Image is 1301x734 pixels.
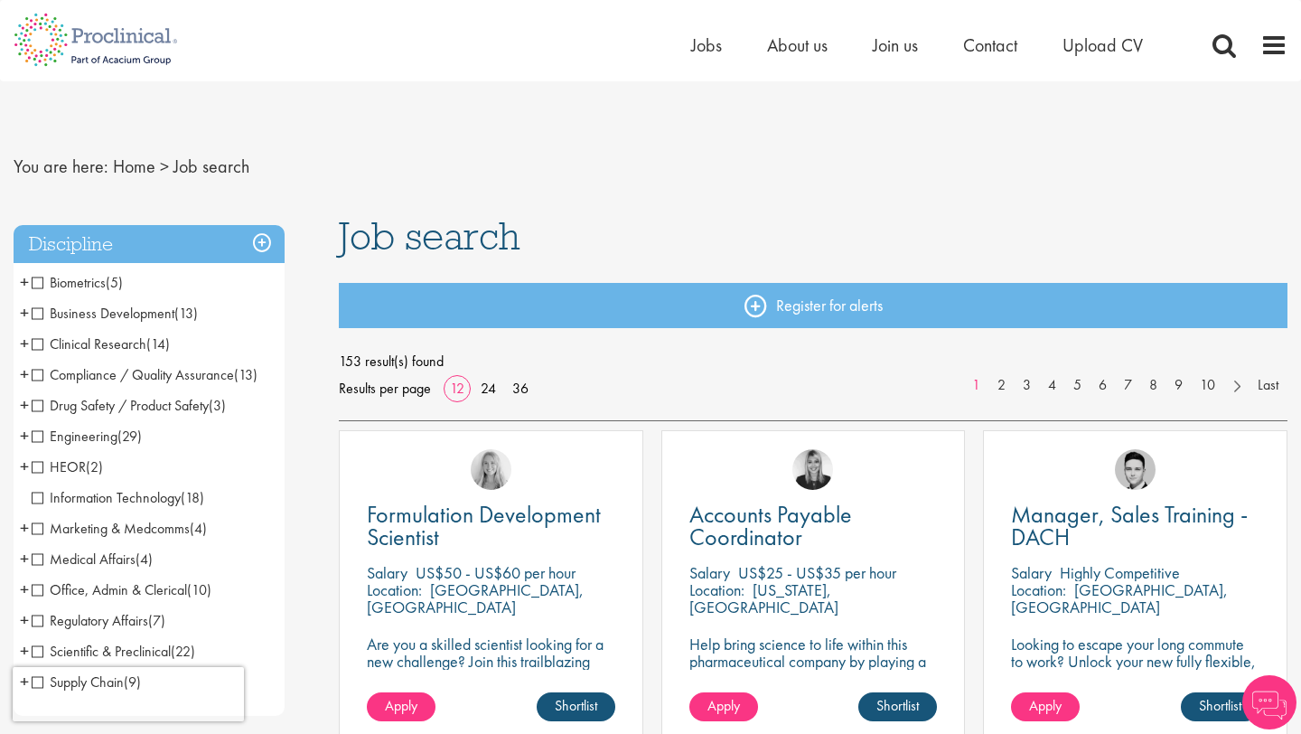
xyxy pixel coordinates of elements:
[32,611,148,630] span: Regulatory Affairs
[471,449,511,490] img: Shannon Briggs
[1115,449,1156,490] img: Connor Lynes
[160,155,169,178] span: >
[858,692,937,721] a: Shortlist
[32,550,136,569] span: Medical Affairs
[20,422,29,449] span: +
[963,33,1017,57] span: Contact
[689,579,744,600] span: Location:
[367,503,615,549] a: Formulation Development Scientist
[32,304,174,323] span: Business Development
[187,580,211,599] span: (10)
[988,375,1015,396] a: 2
[689,579,838,617] p: [US_STATE], [GEOGRAPHIC_DATA]
[13,667,244,721] iframe: reCAPTCHA
[32,365,234,384] span: Compliance / Quality Assurance
[146,334,170,353] span: (14)
[32,334,170,353] span: Clinical Research
[32,580,187,599] span: Office, Admin & Clerical
[20,391,29,419] span: +
[738,562,896,583] p: US$25 - US$35 per hour
[689,499,852,552] span: Accounts Payable Coordinator
[32,642,195,661] span: Scientific & Preclinical
[1011,562,1052,583] span: Salary
[86,457,103,476] span: (2)
[1029,696,1062,715] span: Apply
[1039,375,1065,396] a: 4
[339,212,520,260] span: Job search
[963,375,989,396] a: 1
[367,579,584,617] p: [GEOGRAPHIC_DATA], [GEOGRAPHIC_DATA]
[174,304,198,323] span: (13)
[367,562,407,583] span: Salary
[181,488,204,507] span: (18)
[1011,579,1066,600] span: Location:
[1242,675,1296,729] img: Chatbot
[32,304,198,323] span: Business Development
[367,579,422,600] span: Location:
[689,692,758,721] a: Apply
[32,273,106,292] span: Biometrics
[32,519,207,538] span: Marketing & Medcomms
[32,334,146,353] span: Clinical Research
[1011,692,1080,721] a: Apply
[32,611,165,630] span: Regulatory Affairs
[32,488,181,507] span: Information Technology
[367,635,615,721] p: Are you a skilled scientist looking for a new challenge? Join this trailblazing biotech on the cu...
[691,33,722,57] a: Jobs
[689,503,938,549] a: Accounts Payable Coordinator
[20,607,29,634] span: +
[1011,503,1259,549] a: Manager, Sales Training - DACH
[190,519,207,538] span: (4)
[1181,692,1259,721] a: Shortlist
[20,453,29,480] span: +
[20,361,29,388] span: +
[32,580,211,599] span: Office, Admin & Clerical
[20,576,29,603] span: +
[32,396,209,415] span: Drug Safety / Product Safety
[1011,635,1259,704] p: Looking to escape your long commute to work? Unlock your new fully flexible, remote working posit...
[367,692,435,721] a: Apply
[1140,375,1166,396] a: 8
[474,379,502,398] a: 24
[506,379,535,398] a: 36
[20,545,29,572] span: +
[14,155,108,178] span: You are here:
[14,225,285,264] h3: Discipline
[1090,375,1116,396] a: 6
[32,550,153,569] span: Medical Affairs
[148,611,165,630] span: (7)
[32,396,226,415] span: Drug Safety / Product Safety
[20,268,29,296] span: +
[1014,375,1040,396] a: 3
[32,488,204,507] span: Information Technology
[444,379,471,398] a: 12
[32,642,171,661] span: Scientific & Preclinical
[32,365,257,384] span: Compliance / Quality Assurance
[32,519,190,538] span: Marketing & Medcomms
[32,457,86,476] span: HEOR
[416,562,576,583] p: US$50 - US$60 per hour
[32,427,142,446] span: Engineering
[1115,375,1141,396] a: 7
[1062,33,1143,57] a: Upload CV
[32,273,123,292] span: Biometrics
[1011,499,1248,552] span: Manager, Sales Training - DACH
[20,299,29,326] span: +
[117,427,142,446] span: (29)
[339,348,1287,375] span: 153 result(s) found
[171,642,195,661] span: (22)
[767,33,828,57] a: About us
[1249,375,1287,396] a: Last
[873,33,918,57] a: Join us
[1011,579,1228,617] p: [GEOGRAPHIC_DATA], [GEOGRAPHIC_DATA]
[32,427,117,446] span: Engineering
[234,365,257,384] span: (13)
[136,550,153,569] span: (4)
[792,449,833,490] img: Janelle Jones
[113,155,155,178] a: breadcrumb link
